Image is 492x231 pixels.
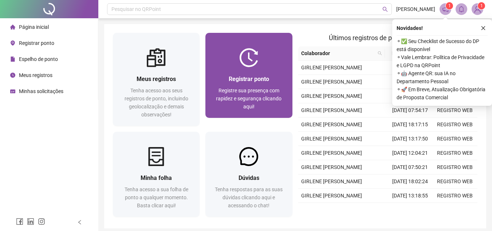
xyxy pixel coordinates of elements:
[19,72,52,78] span: Meus registros
[481,26,486,31] span: close
[388,132,433,146] td: [DATE] 13:17:50
[329,34,446,42] span: Últimos registros de ponto sincronizados
[396,5,435,13] span: [PERSON_NAME]
[301,136,362,142] span: GIRLENE [PERSON_NAME]
[301,79,362,85] span: GIRLENE [PERSON_NAME]
[472,4,483,15] img: 90666
[397,37,488,53] span: ⚬ ✅ Seu Checklist de Sucesso do DP está disponível
[385,46,428,61] th: Data/Hora
[433,103,477,118] td: REGISTRO WEB
[388,89,433,103] td: [DATE] 12:04:12
[388,75,433,89] td: [DATE] 13:14:00
[433,118,477,132] td: REGISTRO WEB
[388,118,433,132] td: [DATE] 18:17:15
[388,203,433,217] td: [DATE] 12:14:32
[433,132,477,146] td: REGISTRO WEB
[10,89,15,94] span: schedule
[388,61,433,75] td: [DATE] 17:03:42
[433,174,477,189] td: REGISTRO WEB
[480,3,483,8] span: 1
[229,76,269,82] span: Registrar ponto
[382,7,388,12] span: search
[301,164,362,170] span: GIRLENE [PERSON_NAME]
[137,76,176,82] span: Meus registros
[27,218,34,225] span: linkedin
[113,132,200,217] a: Minha folhaTenha acesso a sua folha de ponto a qualquer momento. Basta clicar aqui!
[239,174,259,181] span: Dúvidas
[216,88,282,109] span: Registre sua presença com rapidez e segurança clicando aqui!
[397,69,488,85] span: ⚬ 🤖 Agente QR: sua IA no Departamento Pessoal
[10,57,15,62] span: file
[301,107,362,113] span: GIRLENE [PERSON_NAME]
[458,6,465,12] span: bell
[301,49,375,57] span: Colaborador
[19,24,49,30] span: Página inicial
[205,33,292,118] a: Registrar pontoRegistre sua presença com rapidez e segurança clicando aqui!
[388,103,433,118] td: [DATE] 07:54:17
[448,3,451,8] span: 1
[301,193,362,199] span: GIRLENE [PERSON_NAME]
[10,24,15,30] span: home
[38,218,45,225] span: instagram
[125,88,188,118] span: Tenha acesso aos seus registros de ponto, incluindo geolocalização e demais observações!
[77,220,82,225] span: left
[301,122,362,127] span: GIRLENE [PERSON_NAME]
[433,189,477,203] td: REGISTRO WEB
[301,93,362,99] span: GIRLENE [PERSON_NAME]
[10,41,15,46] span: environment
[388,49,420,57] span: Data/Hora
[301,150,362,156] span: GIRLENE [PERSON_NAME]
[113,33,200,126] a: Meus registrosTenha acesso aos seus registros de ponto, incluindo geolocalização e demais observa...
[446,2,453,9] sup: 1
[397,24,423,32] span: Novidades !
[397,53,488,69] span: ⚬ Vale Lembrar: Política de Privacidade e LGPD na QRPoint
[388,160,433,174] td: [DATE] 07:50:21
[478,2,485,9] sup: Atualize o seu contato no menu Meus Dados
[378,51,382,55] span: search
[19,56,58,62] span: Espelho de ponto
[301,65,362,70] span: GIRLENE [PERSON_NAME]
[388,189,433,203] td: [DATE] 13:18:55
[215,186,283,208] span: Tenha respostas para as suas dúvidas clicando aqui e acessando o chat!
[433,146,477,160] td: REGISTRO WEB
[141,174,172,181] span: Minha folha
[442,6,449,12] span: notification
[433,160,477,174] td: REGISTRO WEB
[205,132,292,217] a: DúvidasTenha respostas para as suas dúvidas clicando aqui e acessando o chat!
[397,85,488,101] span: ⚬ 🚀 Em Breve, Atualização Obrigatória de Proposta Comercial
[301,178,362,184] span: GIRLENE [PERSON_NAME]
[376,48,383,59] span: search
[19,88,63,94] span: Minhas solicitações
[388,146,433,160] td: [DATE] 12:04:21
[388,174,433,189] td: [DATE] 18:02:24
[10,73,15,78] span: clock-circle
[125,186,188,208] span: Tenha acesso a sua folha de ponto a qualquer momento. Basta clicar aqui!
[433,203,477,217] td: REGISTRO WEB
[16,218,23,225] span: facebook
[19,40,54,46] span: Registrar ponto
